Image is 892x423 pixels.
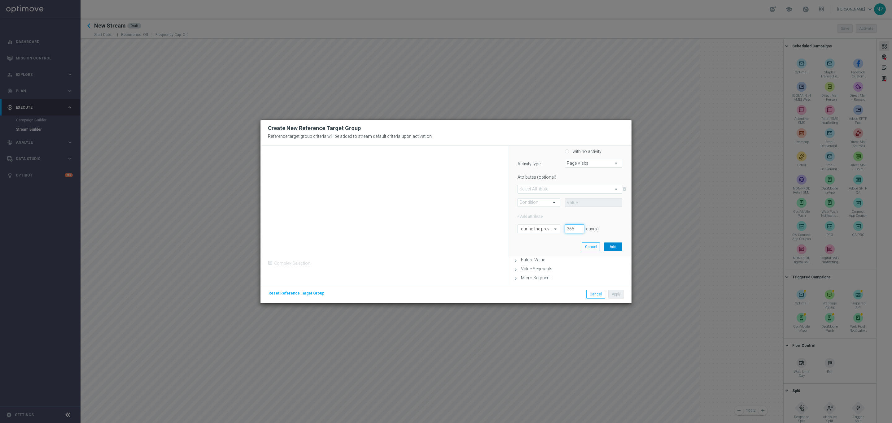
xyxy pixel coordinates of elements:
[521,266,553,271] span: Value Segments
[269,291,324,295] span: Reset Reference Target Group
[586,290,605,299] button: Cancel
[521,257,545,262] span: Future Value
[604,242,622,251] button: Add
[571,149,601,154] label: with no activity
[268,134,432,139] h2: Reference target group criteria will be added to stream default criteria upon activation
[608,290,624,299] button: Apply
[268,290,325,297] button: Reset Reference Target Group
[586,226,600,232] div: day(s).
[513,159,560,167] label: Activity type
[521,284,548,289] span: Customer List
[268,124,624,132] h2: Create New Reference Target Group
[518,225,560,233] ng-select: during the previous
[513,172,560,180] label: Attributes (optional)
[274,260,310,266] label: Complex Selection
[565,198,622,207] input: Value
[582,242,600,251] button: Cancel
[521,275,551,280] span: Micro Segment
